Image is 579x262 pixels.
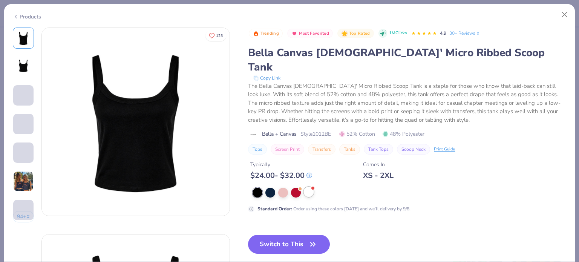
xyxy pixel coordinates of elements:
span: Most Favorited [299,31,329,35]
div: XS - 2XL [363,171,394,180]
div: Print Guide [434,146,455,153]
button: copy to clipboard [251,74,283,82]
button: 94+ [13,211,34,222]
button: Transfers [308,144,335,155]
div: The Bella Canvas [DEMOGRAPHIC_DATA]' Micro Ribbed Scoop Tank is a staple for those who know that ... [248,82,566,124]
img: Front [42,28,230,216]
button: Like [205,30,226,41]
div: $ 24.00 - $ 32.00 [250,171,312,180]
div: Products [13,13,41,21]
button: Tanks [339,144,360,155]
img: brand logo [248,132,258,138]
div: Bella Canvas [DEMOGRAPHIC_DATA]' Micro Ribbed Scoop Tank [248,46,566,74]
strong: Standard Order : [257,206,292,212]
span: Top Rated [349,31,370,35]
span: 52% Cotton [339,130,375,138]
img: User generated content [13,134,14,155]
img: Trending sort [253,31,259,37]
button: Close [558,8,572,22]
button: Scoop Neck [397,144,430,155]
button: Badge Button [287,29,333,38]
div: 4.9 Stars [411,28,437,40]
button: Switch to This [248,235,330,254]
span: 125 [216,34,223,38]
span: Bella + Canvas [262,130,297,138]
span: Style 1012BE [300,130,331,138]
div: Order using these colors [DATE] and we’ll delivery by 9/8. [257,205,411,212]
button: Badge Button [249,29,283,38]
div: Typically [250,161,312,169]
img: Front [14,29,32,47]
div: Comes In [363,161,394,169]
a: 30+ Reviews [449,30,481,37]
button: Tank Tops [364,144,393,155]
img: User generated content [13,220,14,241]
span: 4.9 [440,30,446,36]
button: Badge Button [337,29,374,38]
img: User generated content [13,106,14,126]
span: Trending [260,31,279,35]
img: User generated content [13,163,14,183]
img: Most Favorited sort [291,31,297,37]
button: Screen Print [271,144,304,155]
img: User generated content [13,171,34,192]
img: Back [14,58,32,76]
span: 1M Clicks [389,30,407,37]
button: Tops [248,144,267,155]
img: Top Rated sort [342,31,348,37]
span: 48% Polyester [383,130,424,138]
